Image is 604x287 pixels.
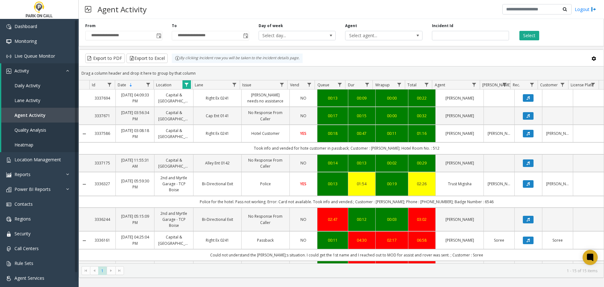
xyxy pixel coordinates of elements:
a: 00:11 [321,237,344,243]
span: Dashboard [14,23,37,29]
a: Rec. Filter Menu [528,80,536,89]
span: Live Queue Monitor [14,53,55,59]
a: Passback [245,237,286,243]
img: 'icon' [6,24,11,29]
a: 03:02 [412,216,432,222]
a: No Response From Caller [245,110,286,122]
div: 00:29 [412,160,432,166]
td: Could not understand the [PERSON_NAME];s situation. I could get the 1st name and I reached out to... [89,249,604,261]
span: Queue [317,82,329,88]
img: pageIcon [85,2,91,17]
img: 'icon' [6,232,11,237]
a: Total Filter Menu [422,80,431,89]
a: Soree [546,237,569,243]
a: 00:47 [352,130,372,136]
a: [PERSON_NAME] [439,216,480,222]
a: YES [294,130,313,136]
div: 00:19 [379,181,404,187]
span: Customer [540,82,558,88]
a: Right Ex 0241 [197,237,238,243]
a: Agent Activity [1,108,79,123]
a: YES [294,181,313,187]
a: Trust Migisha [439,181,480,187]
a: Collapse Details [79,182,89,187]
div: 00:13 [321,95,344,101]
span: Date [118,82,126,88]
a: 01:16 [412,130,432,136]
a: 00:13 [321,181,344,187]
span: Location Management [14,157,61,163]
span: YES [300,181,306,187]
span: Location [156,82,171,88]
a: [PERSON_NAME] [439,113,480,119]
a: Customer Filter Menu [558,80,567,89]
span: Toggle popup [242,31,249,40]
a: [PERSON_NAME] [439,95,480,101]
img: 'icon' [6,202,11,207]
div: 00:32 [412,113,432,119]
div: 02:17 [379,237,404,243]
a: 00:18 [321,130,344,136]
img: 'icon' [6,39,11,44]
a: 2nd and Myrtle Garage - TCP Boise [158,175,189,193]
div: 00:00 [379,95,404,101]
span: License Plate [571,82,594,88]
a: Agent Filter Menu [470,80,478,89]
span: Agent [435,82,445,88]
span: Heatmap [14,142,33,148]
a: NO [294,216,313,222]
label: To [172,23,177,29]
a: Collapse Details [79,131,89,136]
span: Select day... [259,31,320,40]
span: Lane Activity [14,97,40,103]
a: [PERSON_NAME] [439,160,480,166]
div: 01:54 [352,181,372,187]
span: Agent Activity [14,112,46,118]
a: Lane Activity [1,93,79,108]
span: NO [300,238,306,243]
a: 3337175 [93,160,112,166]
span: Rule Sets [14,260,33,266]
div: 00:00 [379,113,404,119]
a: Capital & [GEOGRAPHIC_DATA] [158,234,189,246]
button: Export to Excel [126,54,168,63]
a: 00:02 [379,160,404,166]
img: 'icon' [6,217,11,222]
div: 00:14 [321,160,344,166]
img: 'icon' [6,69,11,74]
a: Collapse Details [79,238,89,243]
a: 3337671 [93,113,112,119]
span: Rec. [513,82,520,88]
span: Sortable [128,83,133,88]
a: 00:15 [352,113,372,119]
span: Contacts [14,201,33,207]
label: From [85,23,96,29]
a: 06:58 [412,237,432,243]
div: By clicking Incident row you will be taken to the incident details page. [172,54,303,63]
a: 00:17 [321,113,344,119]
a: 02:26 [412,181,432,187]
a: 3336244 [93,216,112,222]
a: Dur Filter Menu [363,80,371,89]
a: 3336327 [93,181,112,187]
span: [PERSON_NAME] [482,82,511,88]
a: NO [294,237,313,243]
kendo-pager-info: 1 - 15 of 15 items [128,268,597,273]
a: Daily Activity [1,78,79,93]
img: 'icon' [6,246,11,251]
a: 00:03 [379,216,404,222]
a: 00:13 [352,160,372,166]
a: 00:12 [352,216,372,222]
div: 00:09 [352,95,372,101]
span: Wrapup [375,82,390,88]
a: Id Filter Menu [105,80,114,89]
span: Call Centers [14,245,39,251]
a: [DATE] 11:55:31 AM [120,157,151,169]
